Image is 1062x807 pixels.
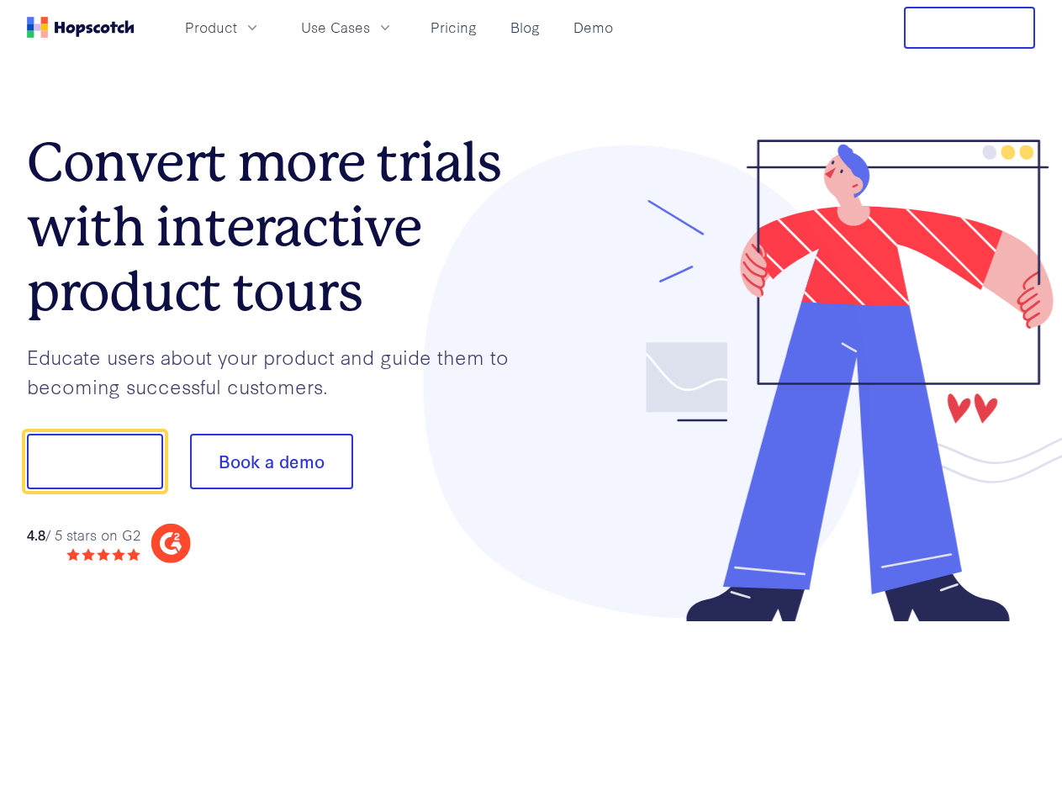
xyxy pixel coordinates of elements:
strong: 4.8 [27,525,45,544]
a: Blog [504,13,547,41]
button: Free Trial [904,7,1035,49]
h1: Convert more trials with interactive product tours [27,130,531,324]
button: Product [175,13,271,41]
a: Demo [567,13,620,41]
span: Use Cases [301,17,370,38]
a: Home [27,17,135,38]
button: Use Cases [291,13,404,41]
p: Educate users about your product and guide them to becoming successful customers. [27,342,531,400]
div: / 5 stars on G2 [27,525,140,546]
span: Product [185,17,237,38]
a: Pricing [424,13,483,41]
button: Show me! [27,434,163,489]
button: Book a demo [190,434,353,489]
